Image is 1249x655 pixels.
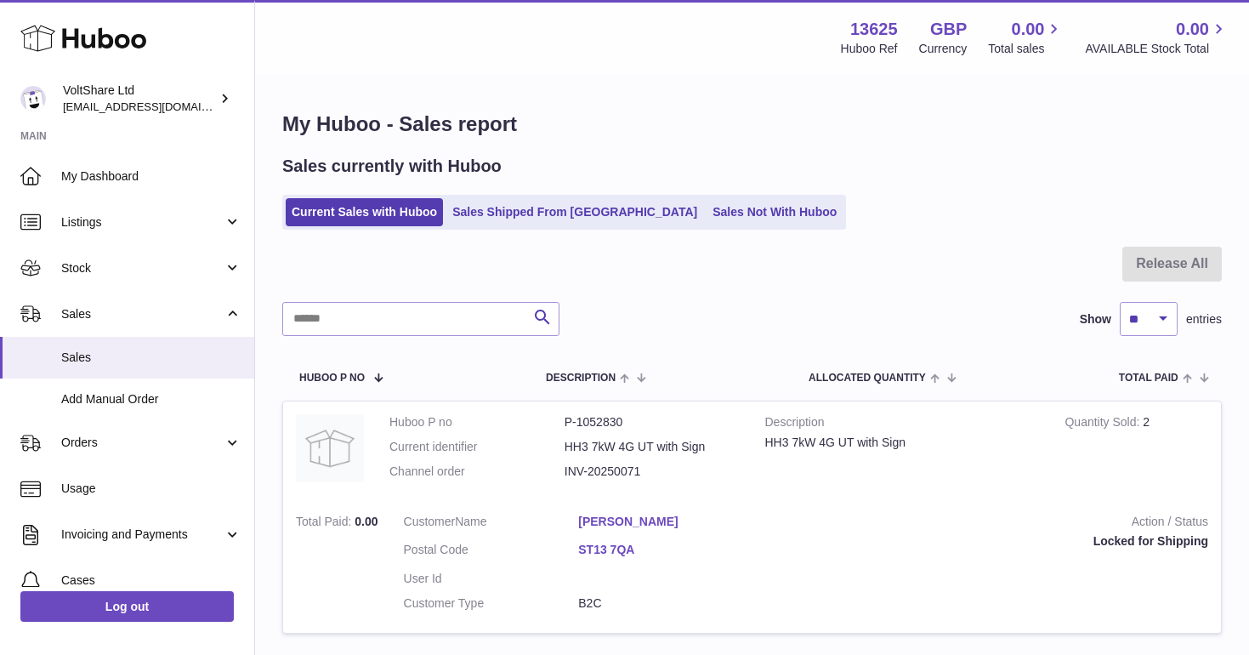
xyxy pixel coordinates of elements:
span: entries [1186,311,1222,327]
dt: Customer Type [404,595,579,612]
span: Total sales [988,41,1064,57]
a: Log out [20,591,234,622]
div: Locked for Shipping [779,533,1208,550]
div: Currency [919,41,968,57]
dt: Huboo P no [389,414,565,430]
span: [EMAIL_ADDRESS][DOMAIN_NAME] [63,100,250,113]
dt: Current identifier [389,439,565,455]
span: Total paid [1119,373,1178,384]
a: Sales Not With Huboo [707,198,843,226]
span: ALLOCATED Quantity [809,373,926,384]
strong: Total Paid [296,515,355,533]
span: Usage [61,481,241,497]
h2: Sales currently with Huboo [282,155,502,178]
strong: 13625 [850,18,898,41]
dd: INV-20250071 [565,464,740,480]
span: Sales [61,306,224,322]
span: AVAILABLE Stock Total [1085,41,1229,57]
img: no-photo.jpg [296,414,364,482]
span: Add Manual Order [61,391,241,407]
dt: Channel order [389,464,565,480]
div: Huboo Ref [841,41,898,57]
span: 0.00 [1176,18,1209,41]
strong: Action / Status [779,514,1208,534]
span: Stock [61,260,224,276]
span: Invoicing and Payments [61,527,224,543]
dd: B2C [578,595,753,612]
dt: User Id [404,571,579,587]
label: Show [1080,311,1111,327]
a: [PERSON_NAME] [578,514,753,530]
a: 0.00 Total sales [988,18,1064,57]
dd: HH3 7kW 4G UT with Sign [565,439,740,455]
span: My Dashboard [61,168,241,185]
img: info@voltshare.co.uk [20,86,46,111]
span: Sales [61,350,241,366]
span: Listings [61,214,224,231]
span: 0.00 [355,515,378,528]
span: 0.00 [1012,18,1045,41]
dt: Postal Code [404,542,579,562]
div: VoltShare Ltd [63,83,216,115]
span: Orders [61,435,224,451]
a: Current Sales with Huboo [286,198,443,226]
a: 0.00 AVAILABLE Stock Total [1085,18,1229,57]
a: ST13 7QA [578,542,753,558]
span: Customer [404,515,456,528]
dt: Name [404,514,579,534]
span: Description [546,373,616,384]
span: Huboo P no [299,373,365,384]
dd: P-1052830 [565,414,740,430]
strong: GBP [930,18,967,41]
h1: My Huboo - Sales report [282,111,1222,138]
a: Sales Shipped From [GEOGRAPHIC_DATA] [446,198,703,226]
span: Cases [61,572,241,589]
td: 2 [1052,402,1221,501]
strong: Description [765,414,1040,435]
div: HH3 7kW 4G UT with Sign [765,435,1040,451]
strong: Quantity Sold [1064,415,1143,433]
